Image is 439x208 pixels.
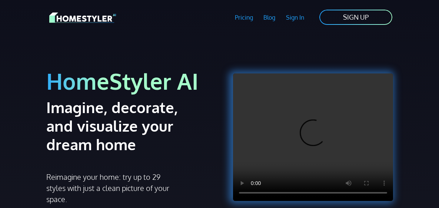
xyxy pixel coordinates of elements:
[229,9,258,26] a: Pricing
[46,98,182,153] h2: Imagine, decorate, and visualize your dream home
[46,67,215,95] h1: HomeStyler AI
[258,9,281,26] a: Blog
[49,11,116,24] img: HomeStyler AI logo
[46,171,173,205] p: Reimagine your home: try up to 29 styles with just a clean picture of your space.
[319,9,393,26] a: SIGN UP
[281,9,310,26] a: Sign In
